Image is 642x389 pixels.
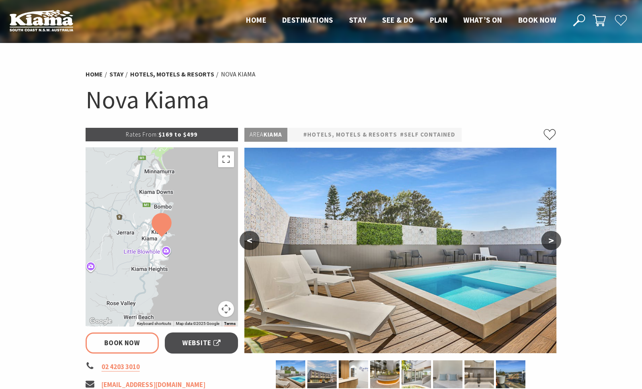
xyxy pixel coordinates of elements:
[126,131,158,138] span: Rates From:
[86,70,103,78] a: Home
[276,360,305,388] img: Pool
[402,360,431,388] img: Courtyard
[88,316,114,326] a: Open this area in Google Maps (opens a new window)
[101,362,140,371] a: 02 4203 3010
[130,70,214,78] a: Hotels, Motels & Resorts
[339,360,368,388] img: Reception and Foyer
[238,14,564,27] nav: Main Menu
[182,338,221,348] span: Website
[464,360,494,388] img: bathroom
[224,321,236,326] a: Terms (opens in new tab)
[86,332,159,354] a: Book Now
[10,10,73,31] img: Kiama Logo
[218,301,234,317] button: Map camera controls
[307,360,337,388] img: Exterior
[221,69,256,80] li: Nova Kiama
[86,84,557,116] h1: Nova Kiama
[240,231,260,250] button: <
[282,15,333,25] span: Destinations
[244,128,287,142] p: Kiama
[88,316,114,326] img: Google
[86,128,238,141] p: $169 to $499
[244,148,556,353] img: Pool
[349,15,367,25] span: Stay
[303,130,397,140] a: #Hotels, Motels & Resorts
[382,15,414,25] span: See & Do
[165,332,238,354] a: Website
[250,131,263,138] span: Area
[109,70,123,78] a: Stay
[430,15,448,25] span: Plan
[518,15,556,25] span: Book now
[218,151,234,167] button: Toggle fullscreen view
[246,15,266,25] span: Home
[433,360,462,388] img: Beds
[541,231,561,250] button: >
[400,130,455,140] a: #Self Contained
[496,360,525,388] img: View from Ocean Room, Juliette Balcony
[463,15,502,25] span: What’s On
[137,321,171,326] button: Keyboard shortcuts
[176,321,219,326] span: Map data ©2025 Google
[370,360,400,388] img: Courtyard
